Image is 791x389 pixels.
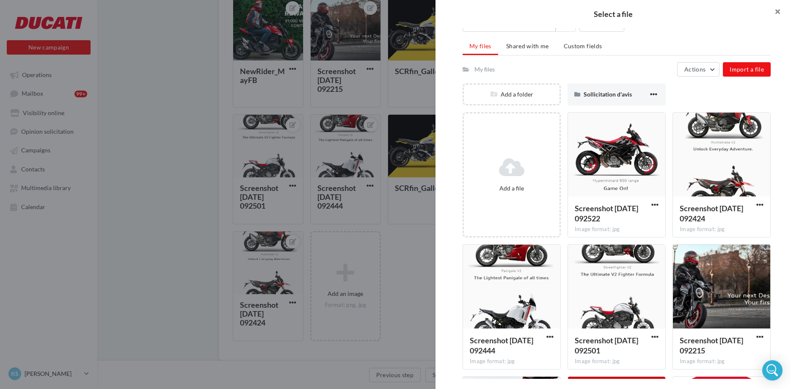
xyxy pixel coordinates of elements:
[730,66,764,73] span: Import a file
[470,358,554,365] div: Image format: jpg
[762,360,783,381] div: Open Intercom Messenger
[474,65,495,74] div: My files
[575,358,659,365] div: Image format: jpg
[680,358,763,365] div: Image format: jpg
[680,336,743,355] span: Screenshot 2025-08-30 092215
[680,204,743,223] span: Screenshot 2025-08-30 092424
[584,91,632,98] span: Sollicitation d'avis
[449,10,777,18] h2: Select a file
[575,204,638,223] span: Screenshot 2025-08-30 092522
[677,62,719,77] button: Actions
[469,42,491,50] span: My files
[575,226,659,233] div: Image format: jpg
[684,66,706,73] span: Actions
[564,42,602,50] span: Custom fields
[506,42,549,50] span: Shared with me
[464,90,559,99] div: Add a folder
[470,336,533,355] span: Screenshot 2025-08-30 092444
[723,62,771,77] button: Import a file
[575,336,638,355] span: Screenshot 2025-08-30 092501
[680,226,763,233] div: Image format: jpg
[467,184,556,193] div: Add a file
